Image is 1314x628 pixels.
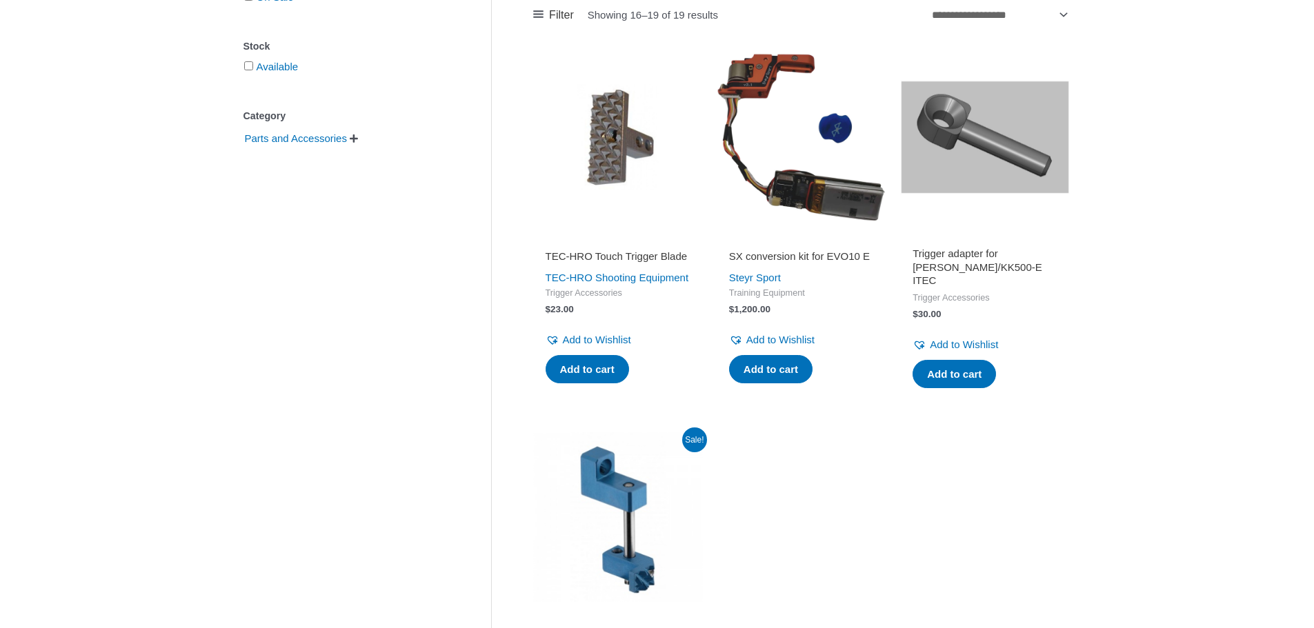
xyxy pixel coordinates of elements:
[546,610,690,627] iframe: Customer reviews powered by Trustpilot
[682,427,707,452] span: Sale!
[588,10,718,20] p: Showing 16–19 of 19 results
[913,360,996,389] a: Add to cart: “Trigger adapter for Walther LG/KK500-E ITEC”
[913,335,998,354] a: Add to Wishlist
[717,52,886,222] img: SX conversion kit for EVO10 E
[913,247,1057,292] a: Trigger adapter for [PERSON_NAME]/KK500-E ITEC
[729,230,874,247] iframe: Customer reviews powered by Trustpilot
[729,355,813,384] a: Add to cart: “SX conversion kit for EVO10 E”
[546,304,551,314] span: $
[913,230,1057,247] iframe: Customer reviews powered by Trustpilot
[913,292,1057,304] span: Trigger Accessories
[243,127,348,150] span: Parts and Accessories
[546,272,689,283] a: TEC-HRO Shooting Equipment
[546,250,690,263] h2: TEC-HRO Touch Trigger Blade
[546,355,629,384] a: Add to cart: “TEC-HRO Touch Trigger Blade”
[533,52,703,222] img: TEC-HRO Touch Trigger Blade
[257,61,299,72] a: Available
[729,304,735,314] span: $
[350,134,358,143] span: 
[729,250,874,263] h2: SX conversion kit for EVO10 E
[533,432,703,601] img: TEC-HRO Point WALTHER Trigger
[563,334,631,345] span: Add to Wishlist
[900,52,1070,222] img: Trigger adapter for Walther LG/KK500-E ITEC
[533,5,574,26] a: Filter
[729,304,770,314] bdi: 1,200.00
[546,230,690,247] iframe: Customer reviews powered by Trustpilot
[729,330,815,350] a: Add to Wishlist
[746,334,815,345] span: Add to Wishlist
[243,106,450,126] div: Category
[244,61,253,70] input: Available
[930,338,998,350] span: Add to Wishlist
[729,287,874,299] span: Training Equipment
[729,250,874,268] a: SX conversion kit for EVO10 E
[546,287,690,299] span: Trigger Accessories
[243,37,450,57] div: Stock
[546,250,690,268] a: TEC-HRO Touch Trigger Blade
[546,330,631,350] a: Add to Wishlist
[913,309,941,319] bdi: 30.00
[913,247,1057,287] h2: Trigger adapter for [PERSON_NAME]/KK500-E ITEC
[243,132,348,143] a: Parts and Accessories
[549,5,574,26] span: Filter
[913,309,918,319] span: $
[927,3,1071,26] select: Shop order
[729,272,781,283] a: Steyr Sport
[546,304,574,314] bdi: 23.00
